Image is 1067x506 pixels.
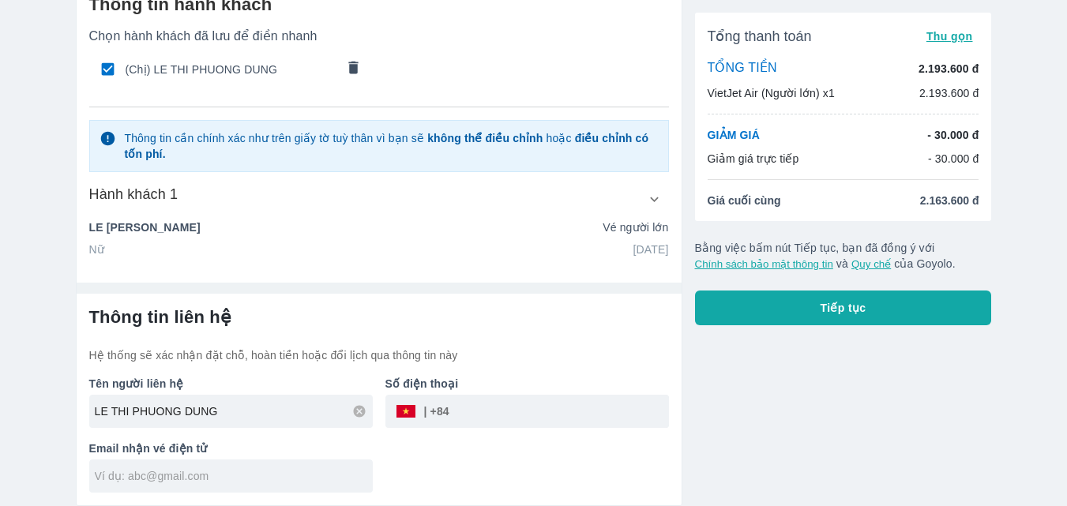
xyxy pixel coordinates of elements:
[89,306,669,328] h6: Thông tin liên hệ
[695,290,992,325] button: Tiếp tục
[385,377,459,390] b: Số điện thoại
[89,28,669,44] p: Chọn hành khách đã lưu để điền nhanh
[708,127,760,143] p: GIẢM GIÁ
[708,193,781,208] span: Giá cuối cùng
[95,403,373,419] input: Ví dụ: NGUYEN VAN A
[427,132,543,144] strong: không thể điều chỉnh
[920,193,979,208] span: 2.163.600 đ
[89,377,184,390] b: Tên người liên hệ
[821,300,866,316] span: Tiếp tục
[124,130,658,162] p: Thông tin cần chính xác như trên giấy tờ tuỳ thân vì bạn sẽ hoặc
[89,185,178,204] h6: Hành khách 1
[851,258,891,270] button: Quy chế
[89,242,104,257] p: Nữ
[126,62,336,77] span: (Chị) LE THI PHUONG DUNG
[926,30,973,43] span: Thu gọn
[89,347,669,363] p: Hệ thống sẽ xác nhận đặt chỗ, hoàn tiền hoặc đổi lịch qua thông tin này
[928,151,979,167] p: - 30.000 đ
[633,242,669,257] p: [DATE]
[89,442,208,455] b: Email nhận vé điện tử
[603,219,668,235] p: Vé người lớn
[89,219,201,235] p: LE [PERSON_NAME]
[695,258,833,270] button: Chính sách bảo mật thông tin
[336,53,370,86] button: comments
[708,27,812,46] span: Tổng thanh toán
[95,468,373,484] input: Ví dụ: abc@gmail.com
[919,61,979,77] p: 2.193.600 đ
[919,85,979,101] p: 2.193.600 đ
[920,25,979,47] button: Thu gọn
[708,85,835,101] p: VietJet Air (Người lớn) x1
[708,151,799,167] p: Giảm giá trực tiếp
[695,240,992,272] p: Bằng việc bấm nút Tiếp tục, bạn đã đồng ý với và của Goyolo.
[708,60,777,77] p: TỔNG TIỀN
[927,127,979,143] p: - 30.000 đ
